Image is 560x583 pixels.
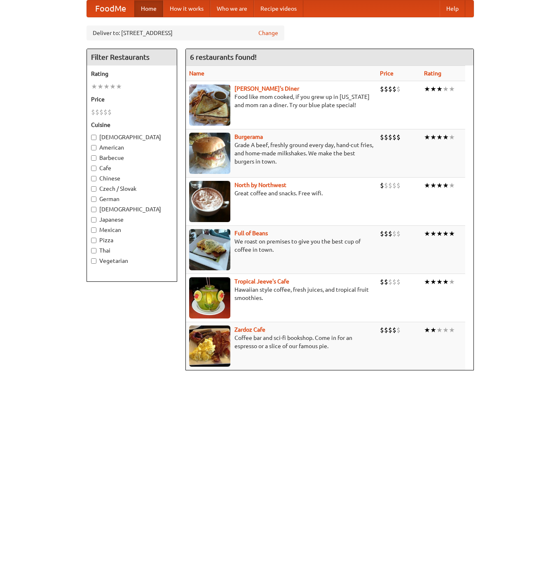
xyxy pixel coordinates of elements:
[91,217,96,222] input: Japanese
[95,108,99,117] li: $
[388,277,392,286] li: $
[424,229,430,238] li: ★
[103,82,110,91] li: ★
[234,230,268,236] a: Full of Beans
[87,0,134,17] a: FoodMe
[91,133,173,141] label: [DEMOGRAPHIC_DATA]
[396,277,401,286] li: $
[380,325,384,335] li: $
[91,108,95,117] li: $
[210,0,254,17] a: Who we are
[396,229,401,238] li: $
[103,108,108,117] li: $
[443,133,449,142] li: ★
[91,154,173,162] label: Barbecue
[388,181,392,190] li: $
[91,135,96,140] input: [DEMOGRAPHIC_DATA]
[258,29,278,37] a: Change
[234,278,289,285] a: Tropical Jeeve's Cafe
[449,181,455,190] li: ★
[189,189,373,197] p: Great coffee and snacks. Free wifi.
[440,0,465,17] a: Help
[91,238,96,243] input: Pizza
[91,166,96,171] input: Cafe
[254,0,303,17] a: Recipe videos
[430,325,436,335] li: ★
[189,84,230,126] img: sallys.jpg
[424,277,430,286] li: ★
[91,145,96,150] input: American
[134,0,163,17] a: Home
[449,229,455,238] li: ★
[430,133,436,142] li: ★
[91,82,97,91] li: ★
[380,229,384,238] li: $
[380,133,384,142] li: $
[234,326,265,333] a: Zardoz Cafe
[91,236,173,244] label: Pizza
[443,181,449,190] li: ★
[449,325,455,335] li: ★
[449,133,455,142] li: ★
[396,84,401,94] li: $
[97,82,103,91] li: ★
[388,325,392,335] li: $
[91,195,173,203] label: German
[189,70,204,77] a: Name
[234,133,263,140] a: Burgerama
[91,155,96,161] input: Barbecue
[436,84,443,94] li: ★
[234,85,299,92] a: [PERSON_NAME]'s Diner
[392,84,396,94] li: $
[189,141,373,166] p: Grade A beef, freshly ground every day, hand-cut fries, and home-made milkshakes. We make the bes...
[384,325,388,335] li: $
[91,215,173,224] label: Japanese
[430,84,436,94] li: ★
[91,121,173,129] h5: Cuisine
[388,133,392,142] li: $
[449,277,455,286] li: ★
[91,257,173,265] label: Vegetarian
[396,133,401,142] li: $
[189,286,373,302] p: Hawaiian style coffee, fresh juices, and tropical fruit smoothies.
[384,181,388,190] li: $
[384,84,388,94] li: $
[380,277,384,286] li: $
[108,108,112,117] li: $
[396,325,401,335] li: $
[396,181,401,190] li: $
[189,93,373,109] p: Food like mom cooked, if you grew up in [US_STATE] and mom ran a diner. Try our blue plate special!
[436,277,443,286] li: ★
[443,229,449,238] li: ★
[91,246,173,255] label: Thai
[430,181,436,190] li: ★
[189,133,230,174] img: burgerama.jpg
[163,0,210,17] a: How it works
[392,133,396,142] li: $
[430,277,436,286] li: ★
[87,26,284,40] div: Deliver to: [STREET_ADDRESS]
[234,182,286,188] a: North by Northwest
[189,181,230,222] img: north.jpg
[91,164,173,172] label: Cafe
[380,84,384,94] li: $
[384,133,388,142] li: $
[436,133,443,142] li: ★
[91,205,173,213] label: [DEMOGRAPHIC_DATA]
[424,70,441,77] a: Rating
[449,84,455,94] li: ★
[91,70,173,78] h5: Rating
[424,84,430,94] li: ★
[116,82,122,91] li: ★
[392,181,396,190] li: $
[443,325,449,335] li: ★
[91,226,173,234] label: Mexican
[91,197,96,202] input: German
[189,229,230,270] img: beans.jpg
[189,277,230,318] img: jeeves.jpg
